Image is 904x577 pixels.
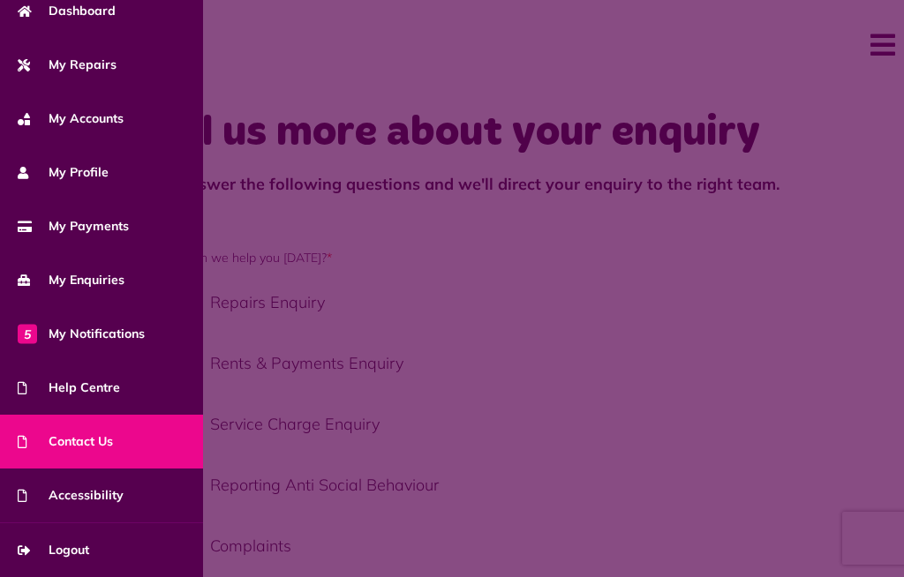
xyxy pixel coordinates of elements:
span: My Notifications [18,325,145,343]
span: Contact Us [18,432,113,451]
span: My Payments [18,217,129,236]
span: Help Centre [18,378,120,397]
span: Logout [18,541,89,559]
span: Accessibility [18,486,124,505]
span: Dashboard [18,2,116,20]
span: My Profile [18,163,109,182]
span: My Enquiries [18,271,124,289]
span: My Repairs [18,56,117,74]
span: My Accounts [18,109,124,128]
span: 5 [18,324,37,343]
